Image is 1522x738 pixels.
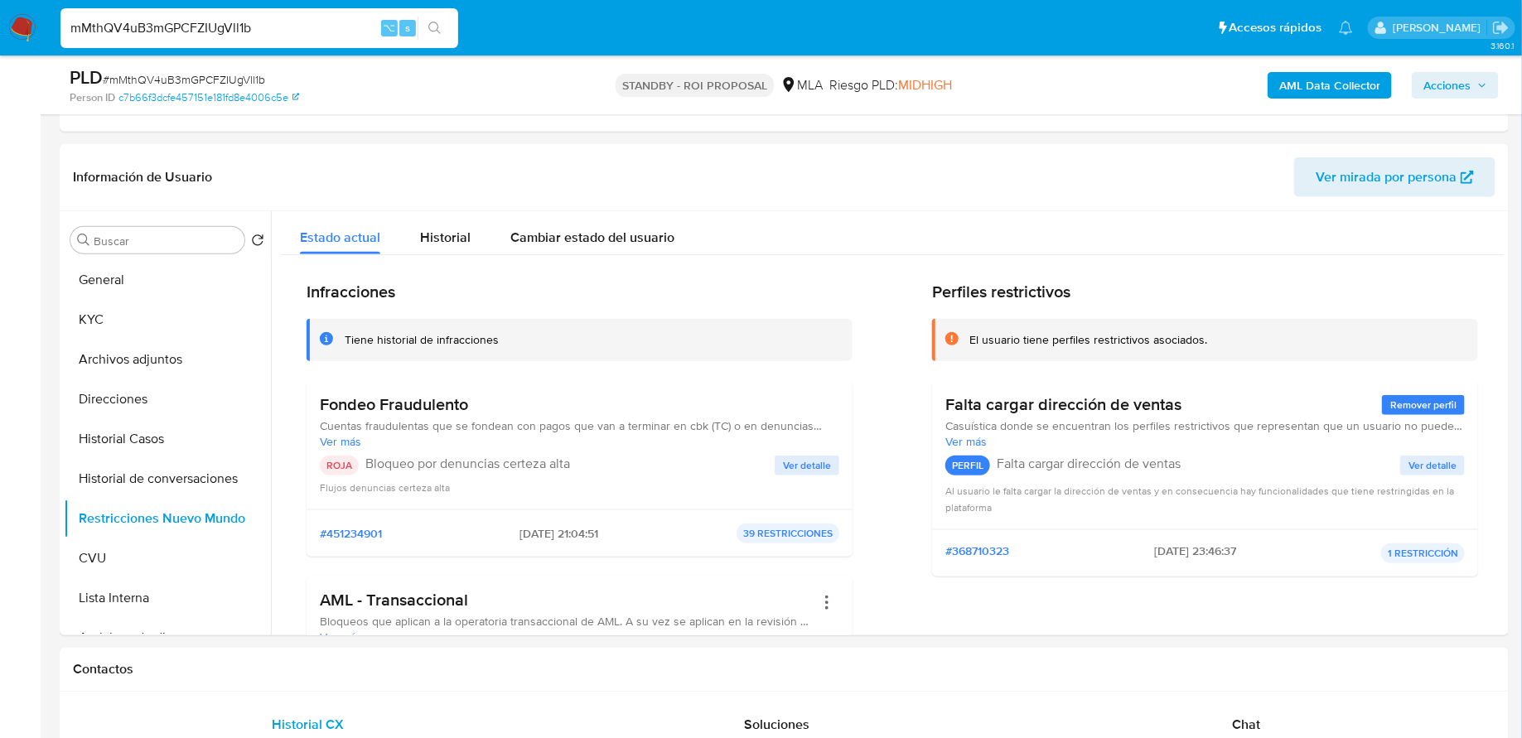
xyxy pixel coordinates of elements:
button: search-icon [418,17,452,40]
span: MIDHIGH [898,75,952,94]
span: Ver mirada por persona [1316,157,1457,197]
span: # mMthQV4uB3mGPCFZIUgVll1b [103,71,265,88]
button: Anticipos de dinero [64,618,271,658]
span: Chat [1233,715,1261,734]
button: AML Data Collector [1268,72,1392,99]
button: Ver mirada por persona [1294,157,1495,197]
a: Notificaciones [1339,21,1353,35]
a: c7b66f3dcfe457151e181fd8e4006c5e [118,90,299,105]
span: ⌥ [383,20,395,36]
button: Restricciones Nuevo Mundo [64,499,271,538]
span: Riesgo PLD: [829,76,952,94]
button: Archivos adjuntos [64,340,271,379]
h1: Información de Usuario [73,169,212,186]
p: fabricio.bottalo@mercadolibre.com [1393,20,1486,36]
button: CVU [64,538,271,578]
button: Volver al orden por defecto [251,234,264,252]
button: KYC [64,300,271,340]
button: Historial Casos [64,419,271,459]
p: STANDBY - ROI PROPOSAL [616,74,774,97]
input: Buscar [94,234,238,248]
span: s [405,20,410,36]
button: Lista Interna [64,578,271,618]
div: MLA [780,76,823,94]
span: Historial CX [272,715,344,734]
input: Buscar usuario o caso... [60,17,458,39]
span: Soluciones [744,715,809,734]
button: Acciones [1412,72,1499,99]
button: General [64,260,271,300]
span: 3.160.1 [1491,39,1514,52]
a: Salir [1492,19,1510,36]
button: Historial de conversaciones [64,459,271,499]
button: Buscar [77,234,90,247]
h1: Contactos [73,661,1495,678]
button: Direcciones [64,379,271,419]
b: PLD [70,64,103,90]
span: Accesos rápidos [1230,19,1322,36]
span: Acciones [1423,72,1471,99]
b: Person ID [70,90,115,105]
b: AML Data Collector [1279,72,1380,99]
